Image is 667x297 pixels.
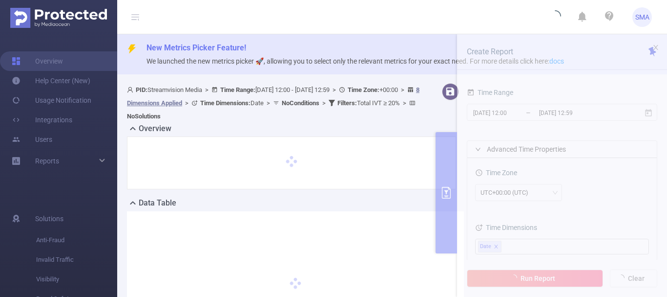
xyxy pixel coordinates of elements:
[12,71,90,91] a: Help Center (New)
[400,99,409,107] span: >
[127,113,161,120] b: No Solutions
[652,42,659,53] button: icon: close
[36,250,117,270] span: Invalid Traffic
[36,230,117,250] span: Anti-Fraud
[200,99,250,107] b: Time Dimensions :
[549,10,561,24] i: icon: loading
[35,157,59,165] span: Reports
[337,99,400,107] span: Total IVT ≥ 20%
[348,86,379,93] b: Time Zone:
[398,86,407,93] span: >
[146,43,246,52] span: New Metrics Picker Feature!
[635,7,649,27] span: SMA
[127,87,136,93] i: icon: user
[200,99,264,107] span: Date
[202,86,211,93] span: >
[127,86,419,120] span: Streamvision Media [DATE] 12:00 - [DATE] 12:59 +00:00
[35,151,59,171] a: Reports
[139,123,171,135] h2: Overview
[652,44,659,51] i: icon: close
[12,110,72,130] a: Integrations
[136,86,147,93] b: PID:
[12,51,63,71] a: Overview
[12,91,91,110] a: Usage Notification
[330,86,339,93] span: >
[10,8,107,28] img: Protected Media
[182,99,191,107] span: >
[282,99,319,107] b: No Conditions
[36,270,117,289] span: Visibility
[139,197,176,209] h2: Data Table
[12,130,52,149] a: Users
[549,57,564,65] a: docs
[127,44,137,54] i: icon: thunderbolt
[35,209,63,228] span: Solutions
[264,99,273,107] span: >
[220,86,255,93] b: Time Range:
[146,57,564,65] span: We launched the new metrics picker 🚀, allowing you to select only the relevant metrics for your e...
[337,99,357,107] b: Filters :
[319,99,329,107] span: >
